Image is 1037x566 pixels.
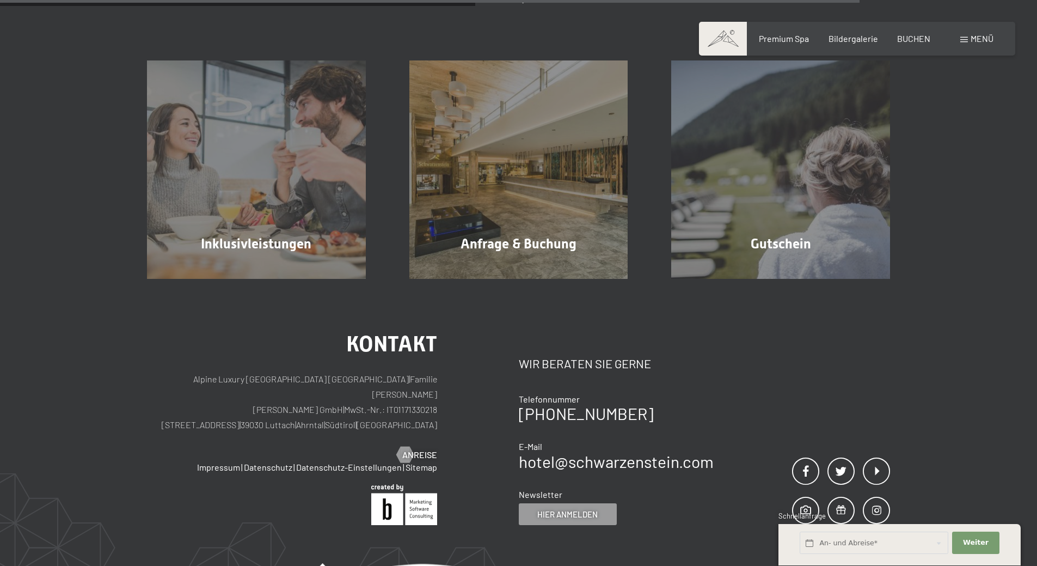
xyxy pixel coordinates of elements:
a: Sitemap [406,462,437,472]
a: hotel@schwarzenstein.com [519,452,714,471]
span: Telefonnummer [519,394,580,404]
a: Bleibe 14, zahle 13 Gutschein [649,60,912,279]
img: Brandnamic GmbH | Leading Hospitality Solutions [371,484,437,525]
span: Menü [971,33,993,44]
span: Newsletter [519,489,562,500]
span: Wir beraten Sie gerne [519,356,651,370]
span: | [409,374,410,384]
span: | [355,419,357,430]
span: Anreise [402,449,437,461]
a: Bleibe 14, zahle 13 Inklusivleistungen [125,60,388,279]
span: | [343,404,344,415]
a: Impressum [197,462,240,472]
a: Bildergalerie [829,33,878,44]
span: Weiter [963,538,989,548]
span: Schnellanfrage [778,512,826,520]
span: E-Mail [519,441,542,452]
span: Inklusivleistungen [201,236,311,252]
a: Bleibe 14, zahle 13 Anfrage & Buchung [388,60,650,279]
p: Alpine Luxury [GEOGRAPHIC_DATA] [GEOGRAPHIC_DATA] Familie [PERSON_NAME] [PERSON_NAME] GmbH MwSt.-... [147,372,437,433]
span: | [240,419,241,430]
a: Datenschutz [244,462,292,472]
a: Anreise [397,449,437,461]
span: | [403,462,404,472]
a: BUCHEN [897,33,930,44]
span: Kontakt [346,331,437,357]
button: Weiter [952,532,999,555]
a: Datenschutz-Einstellungen [296,462,402,472]
a: Premium Spa [759,33,809,44]
span: | [295,419,296,430]
span: Anfrage & Buchung [461,236,576,252]
a: [PHONE_NUMBER] [519,404,653,423]
span: | [241,462,243,472]
span: | [293,462,295,472]
span: | [324,419,325,430]
span: Hier anmelden [537,509,598,520]
span: Gutschein [751,236,811,252]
